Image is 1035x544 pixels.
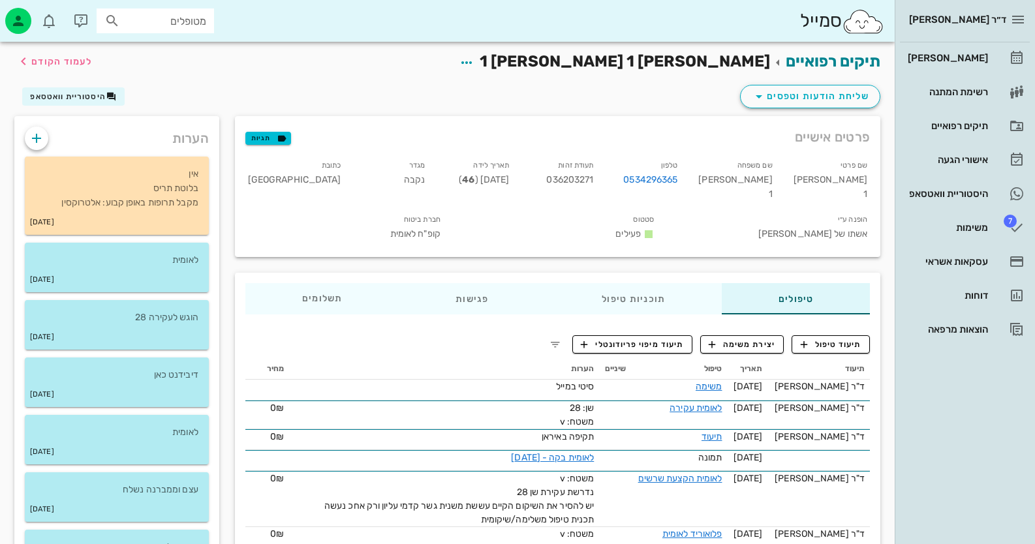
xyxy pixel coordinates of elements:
[270,528,284,539] span: 0₪
[670,402,722,414] a: לאומית עקירה
[734,528,763,539] span: [DATE]
[30,215,54,230] small: [DATE]
[727,359,767,380] th: תאריך
[558,161,593,170] small: תעודת זהות
[734,473,763,484] span: [DATE]
[251,132,285,144] span: תגיות
[734,452,763,463] span: [DATE]
[734,431,763,442] span: [DATE]
[773,401,865,415] div: ד"ר [PERSON_NAME]
[662,528,722,539] a: פלואוריד לאומית
[556,381,594,392] span: סיטי במייל
[688,155,782,209] div: [PERSON_NAME] 1
[581,339,683,350] span: תיעוד מיפוי פריודונטלי
[542,431,594,442] span: תקיפה באיראן
[248,174,341,185] span: [GEOGRAPHIC_DATA]
[900,178,1030,209] a: היסטוריית וואטסאפ
[905,290,988,301] div: דוחות
[737,161,773,170] small: שם משפחה
[633,215,654,224] small: סטטוס
[546,174,593,185] span: 036203271
[35,368,198,382] p: דיבידנט כאן
[270,473,284,484] span: 0₪
[480,52,770,70] span: [PERSON_NAME] 1 [PERSON_NAME] 1
[661,161,678,170] small: טלפון
[767,359,870,380] th: תיעוד
[900,314,1030,345] a: הוצאות מרפאה
[302,294,343,303] span: תשלומים
[35,483,198,497] p: עצם וממברנה נשלח
[270,402,284,414] span: 0₪
[35,310,198,325] p: הוגש לעקירה 28
[248,227,440,241] div: קופ"ח לאומית
[631,359,728,380] th: טיפול
[473,161,509,170] small: תאריך לידה
[289,359,599,380] th: הערות
[740,85,880,108] button: שליחת הודעות וטפסים
[545,283,722,314] div: תוכניות טיפול
[900,42,1030,74] a: [PERSON_NAME]
[22,87,125,106] button: היסטוריית וואטסאפ
[16,50,92,73] button: לעמוד הקודם
[560,528,595,539] span: משטח: v
[39,10,46,18] span: תג
[462,174,474,185] strong: 46
[30,92,106,101] span: היסטוריית וואטסאפ
[773,472,865,485] div: ד"ר [PERSON_NAME]
[399,283,545,314] div: פגישות
[31,56,92,67] span: לעמוד הקודם
[615,228,641,239] span: פעילים
[900,212,1030,243] a: תגמשימות
[30,387,54,402] small: [DATE]
[351,155,435,209] div: נקבה
[638,473,722,484] a: לאומית הקצעת שרשים
[773,430,865,444] div: ד"ר [PERSON_NAME]
[900,246,1030,277] a: עסקאות אשראי
[459,174,509,185] span: [DATE] ( )
[900,110,1030,142] a: תיקים רפואיים
[905,155,988,165] div: אישורי הגעה
[905,121,988,131] div: תיקים רפואיים
[783,155,878,209] div: [PERSON_NAME] 1
[722,283,870,314] div: טיפולים
[245,359,289,380] th: מחיר
[702,431,722,442] a: תיעוד
[841,161,867,170] small: שם פרטי
[1004,215,1017,228] span: תג
[30,273,54,287] small: [DATE]
[905,87,988,97] div: רשימת המתנה
[404,215,440,224] small: חברת ביטוח
[795,127,870,147] span: פרטים אישיים
[599,359,631,380] th: שיניים
[572,335,692,354] button: תיעוד מיפוי פריודונטלי
[698,452,722,463] span: תמונה
[734,402,763,414] span: [DATE]
[842,8,884,35] img: SmileCloud logo
[800,7,884,35] div: סמייל
[751,89,869,104] span: שליחת הודעות וטפסים
[773,380,865,393] div: ד"ר [PERSON_NAME]
[905,53,988,63] div: [PERSON_NAME]
[905,222,988,233] div: משימות
[35,425,198,440] p: לאומית
[900,280,1030,311] a: דוחות
[801,339,861,350] span: תיעוד טיפול
[734,381,763,392] span: [DATE]
[560,402,595,427] span: שן: 28 משטח: v
[709,339,775,350] span: יצירת משימה
[900,76,1030,108] a: רשימת המתנה
[623,173,677,187] a: 0534296365
[909,14,1006,25] span: ד״ר [PERSON_NAME]
[35,167,198,210] p: אין בלוטת תריס מקבל תרופות באופן קבוע: אלטרוקסין
[270,431,284,442] span: 0₪
[664,209,878,249] div: אשתו של [PERSON_NAME]
[30,445,54,459] small: [DATE]
[900,144,1030,175] a: אישורי הגעה
[905,324,988,335] div: הוצאות מרפאה
[245,132,291,145] button: תגיות
[838,215,867,224] small: הופנה ע״י
[511,452,594,463] a: לאומית בקה - [DATE]
[322,161,341,170] small: כתובת
[792,335,870,354] button: תיעוד טיפול
[409,161,425,170] small: מגדר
